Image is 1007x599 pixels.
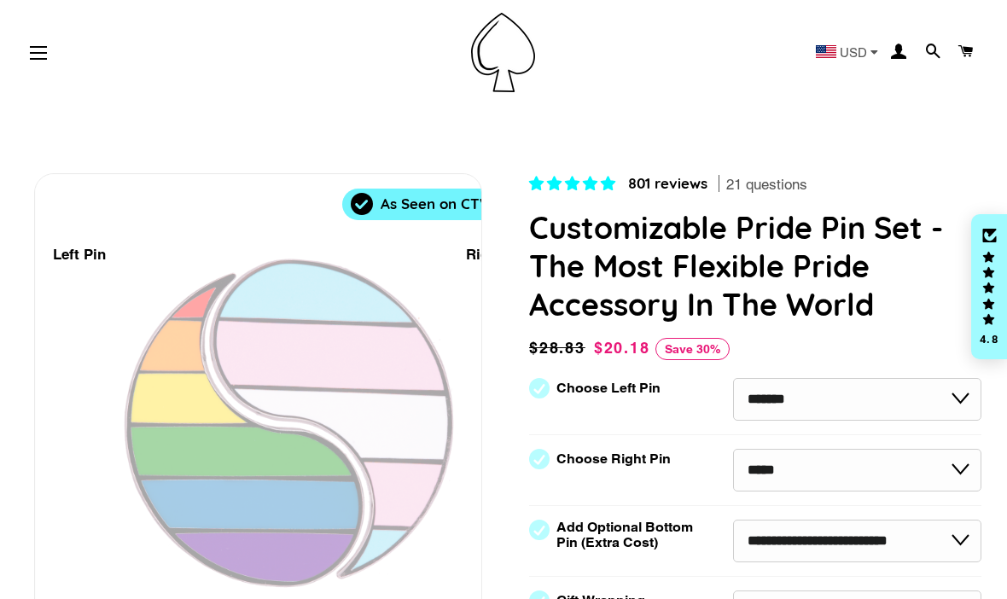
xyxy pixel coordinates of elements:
[971,214,1007,359] div: Click to open Judge.me floating reviews tab
[556,381,661,396] label: Choose Left Pin
[979,334,999,345] div: 4.8
[628,174,707,192] span: 801 reviews
[840,46,867,59] span: USD
[655,338,730,360] span: Save 30%
[529,208,981,323] h1: Customizable Pride Pin Set - The Most Flexible Pride Accessory In The World
[529,336,590,360] span: $28.83
[471,13,535,92] img: Pin-Ace
[529,175,620,192] span: 4.83 stars
[726,175,807,195] span: 21 questions
[594,339,650,357] span: $20.18
[556,520,700,550] label: Add Optional Bottom Pin (Extra Cost)
[556,451,671,467] label: Choose Right Pin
